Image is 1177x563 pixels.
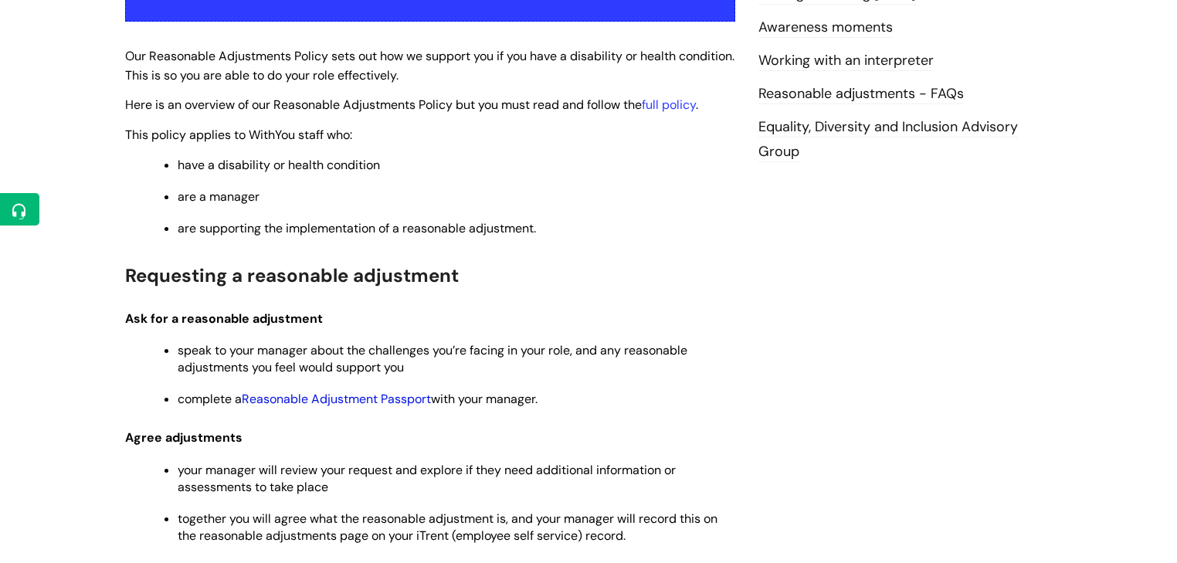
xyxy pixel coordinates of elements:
a: Reasonable adjustments - FAQs [758,84,964,104]
span: together you will agree what the reasonable adjustment is, and your manager will record this on t... [178,510,717,544]
span: are supporting the implementation of a reasonable adjustment. [178,220,536,236]
span: Ask for a reasonable adjustment [125,310,323,327]
span: This policy applies to WithYou staff who: [125,127,352,143]
a: full policy [642,97,696,113]
span: Here is an overview of our Reasonable Adjustments Policy but you must read and follow the . [125,97,698,113]
span: Our Reasonable Adjustments Policy sets out how we support you if you have a disability or health ... [125,48,734,83]
a: Reasonable Adjustment Passport [242,391,431,407]
span: are a manager [178,188,259,205]
a: Equality, Diversity and Inclusion Advisory Group [758,117,1018,162]
a: Awareness moments [758,18,893,38]
span: have a disability or health condition [178,157,380,173]
span: Agree adjustments [125,429,243,446]
span: Requesting a reasonable adjustment [125,263,459,287]
a: Working with an interpreter [758,51,934,71]
span: complete a with your manager. [178,391,538,407]
span: speak to your manager about the challenges you’re facing in your role, and any reasonable adjustm... [178,342,687,375]
span: your manager will review your request and explore if they need additional information or assessme... [178,462,676,495]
